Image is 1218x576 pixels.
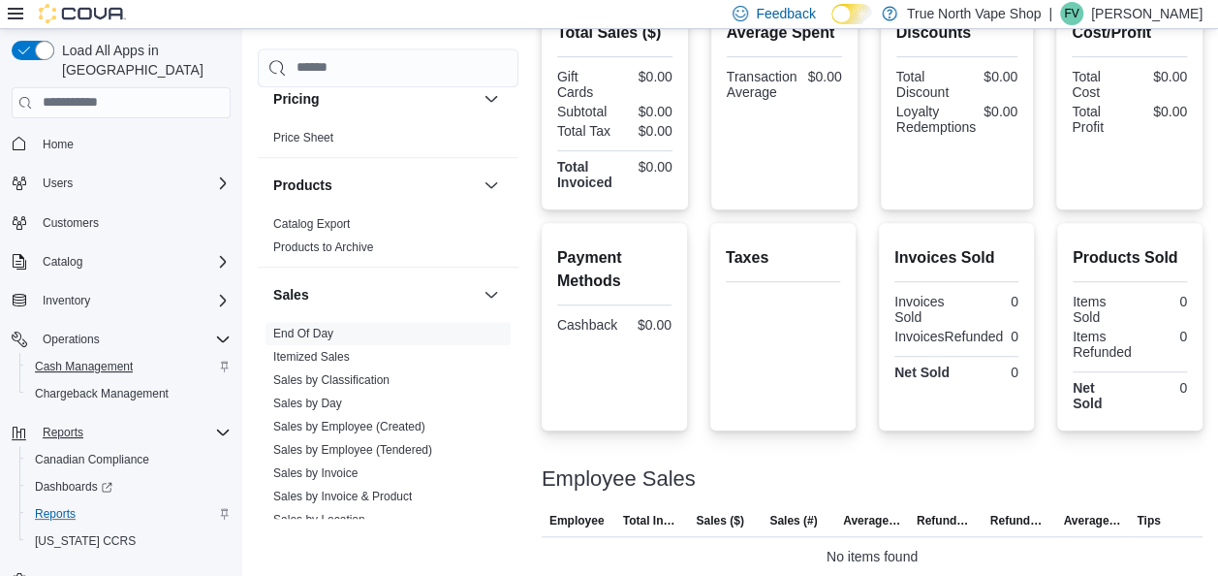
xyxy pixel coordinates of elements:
[35,328,231,351] span: Operations
[4,130,238,158] button: Home
[1063,513,1121,528] span: Average Refund
[54,41,231,80] span: Load All Apps in [GEOGRAPHIC_DATA]
[1072,69,1125,100] div: Total Cost
[843,513,901,528] span: Average Sale
[907,2,1042,25] p: True North Vape Shop
[19,353,238,380] button: Cash Management
[620,159,672,175] div: $0.00
[27,355,231,378] span: Cash Management
[1134,294,1187,309] div: 0
[557,317,617,333] div: Cashback
[756,4,815,23] span: Feedback
[273,89,476,109] button: Pricing
[618,69,671,84] div: $0.00
[35,479,112,495] span: Dashboards
[618,123,671,139] div: $0.00
[27,502,83,526] a: Reports
[557,104,610,119] div: Subtotal
[27,448,157,471] a: Canadian Compliance
[804,69,841,84] div: $0.00
[557,69,610,100] div: Gift Cards
[1073,329,1132,360] div: Items Refunded
[896,69,953,100] div: Total Discount
[273,489,412,504] span: Sales by Invoice & Product
[542,467,696,491] h3: Employee Sales
[43,293,90,308] span: Inventory
[35,328,108,351] button: Operations
[35,211,107,235] a: Customers
[984,104,1017,119] div: $0.00
[35,250,90,273] button: Catalog
[27,448,231,471] span: Canadian Compliance
[480,174,503,197] button: Products
[917,513,975,528] span: Refunds ($)
[35,210,231,235] span: Customers
[27,475,120,498] a: Dashboards
[27,502,231,526] span: Reports
[27,529,143,553] a: [US_STATE] CCRS
[831,4,872,24] input: Dark Mode
[19,473,238,500] a: Dashboards
[27,475,231,498] span: Dashboards
[273,373,390,387] a: Sales by Classification
[1064,2,1078,25] span: FV
[273,240,373,255] span: Products to Archive
[27,382,176,405] a: Chargeback Management
[273,420,425,433] a: Sales by Employee (Created)
[273,513,365,527] a: Sales by Location
[273,327,333,340] a: End Of Day
[273,396,342,411] span: Sales by Day
[43,137,74,152] span: Home
[960,294,1018,309] div: 0
[1140,329,1187,344] div: 0
[480,87,503,111] button: Pricing
[35,289,98,312] button: Inventory
[273,326,333,341] span: End Of Day
[273,442,432,458] span: Sales by Employee (Tendered)
[35,172,80,195] button: Users
[623,513,681,528] span: Total Invoiced
[557,246,671,293] h2: Payment Methods
[894,329,1003,344] div: InvoicesRefunded
[35,133,81,156] a: Home
[894,365,950,380] strong: Net Sold
[549,513,605,528] span: Employee
[557,159,612,190] strong: Total Invoiced
[1073,246,1187,270] h2: Products Sold
[273,490,412,503] a: Sales by Invoice & Product
[273,349,350,365] span: Itemized Sales
[1073,380,1102,411] strong: Net Sold
[35,506,76,522] span: Reports
[43,215,99,231] span: Customers
[4,326,238,353] button: Operations
[990,513,1048,528] span: Refunds (#)
[827,545,918,568] span: No items found
[273,131,333,144] a: Price Sheet
[1137,513,1160,528] span: Tips
[273,285,476,304] button: Sales
[625,317,671,333] div: $0.00
[19,380,238,407] button: Chargeback Management
[1073,294,1126,325] div: Items Sold
[273,372,390,388] span: Sales by Classification
[43,254,82,270] span: Catalog
[960,365,1018,380] div: 0
[273,216,350,232] span: Catalog Export
[1011,329,1018,344] div: 0
[273,240,373,254] a: Products to Archive
[273,130,333,145] span: Price Sheet
[480,283,503,306] button: Sales
[27,382,231,405] span: Chargeback Management
[273,176,332,195] h3: Products
[19,500,238,528] button: Reports
[39,4,126,23] img: Cova
[43,425,83,440] span: Reports
[35,421,231,444] span: Reports
[258,126,518,157] div: Pricing
[35,172,231,195] span: Users
[618,104,671,119] div: $0.00
[27,355,141,378] a: Cash Management
[1134,104,1187,119] div: $0.00
[43,176,73,191] span: Users
[273,466,358,480] a: Sales by Invoice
